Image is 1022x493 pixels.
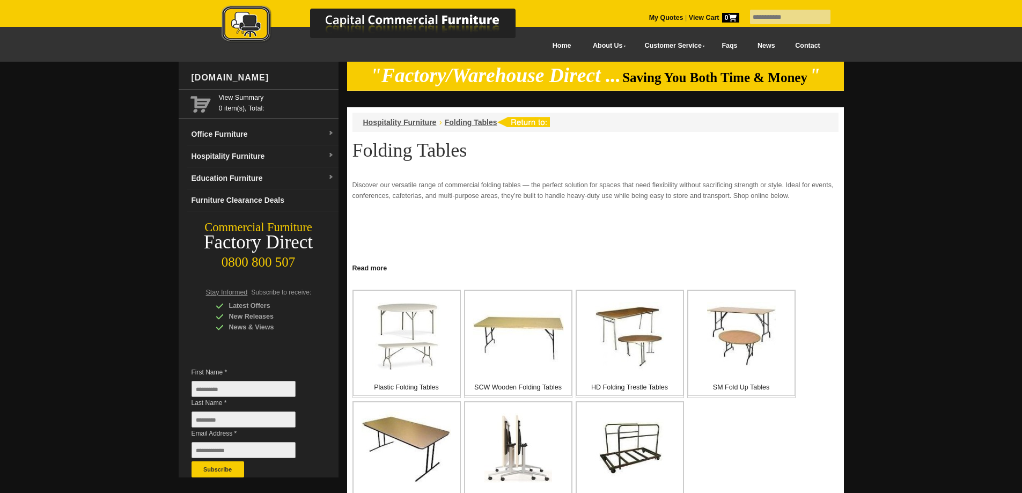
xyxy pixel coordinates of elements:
em: " [809,64,820,86]
a: Office Furnituredropdown [187,123,339,145]
div: Factory Direct [179,235,339,250]
a: View Cart0 [687,14,739,21]
div: 0800 800 507 [179,249,339,270]
img: Flip Tables [484,413,552,483]
img: SM Fold Up Tables [707,302,776,371]
a: SCW Wooden Folding Tables SCW Wooden Folding Tables [464,290,572,398]
a: Contact [785,34,830,58]
span: 0 [722,13,739,23]
p: Discover our versatile range of commercial folding tables — the perfect solution for spaces that ... [352,180,839,201]
span: Email Address * [192,428,312,439]
div: Commercial Furniture [179,220,339,235]
div: Latest Offers [216,300,318,311]
input: Email Address * [192,442,296,458]
p: SCW Wooden Folding Tables [465,382,571,393]
p: SM Fold Up Tables [688,382,795,393]
a: Capital Commercial Furniture Logo [192,5,568,48]
span: 0 item(s), Total: [219,92,334,112]
span: First Name * [192,367,312,378]
a: Hospitality Furnituredropdown [187,145,339,167]
input: First Name * [192,381,296,397]
strong: View Cart [689,14,739,21]
a: View Summary [219,92,334,103]
img: Folding Trestle Table Trolleys [595,414,664,482]
em: "Factory/Warehouse Direct ... [370,64,621,86]
span: Subscribe to receive: [251,289,311,296]
div: New Releases [216,311,318,322]
a: Education Furnituredropdown [187,167,339,189]
h1: Folding Tables [352,140,839,160]
img: dropdown [328,152,334,159]
img: dropdown [328,130,334,137]
a: Plastic Folding Tables Plastic Folding Tables [352,290,461,398]
p: Plastic Folding Tables [354,382,460,393]
div: News & Views [216,322,318,333]
p: HD Folding Trestle Tables [577,382,683,393]
div: [DOMAIN_NAME] [187,62,339,94]
img: Capital Commercial Furniture Logo [192,5,568,45]
li: › [439,117,442,128]
a: HD Folding Trestle Tables HD Folding Trestle Tables [576,290,684,398]
input: Last Name * [192,411,296,428]
img: dropdown [328,174,334,181]
button: Subscribe [192,461,244,477]
img: SCW Wooden Folding Tables [473,311,564,362]
a: My Quotes [649,14,683,21]
img: HD Folding Trestle Tables [595,302,664,371]
a: Click to read more [347,260,844,274]
a: About Us [581,34,633,58]
a: SM Fold Up Tables SM Fold Up Tables [687,290,796,398]
a: Customer Service [633,34,711,58]
a: Hospitality Furniture [363,118,437,127]
a: Faqs [712,34,748,58]
img: return to [497,117,550,127]
span: Last Name * [192,398,312,408]
img: HDM Fold Down Tables [362,410,451,486]
span: Saving You Both Time & Money [622,70,807,85]
a: News [747,34,785,58]
img: Plastic Folding Tables [372,303,442,370]
span: Stay Informed [206,289,248,296]
a: Furniture Clearance Deals [187,189,339,211]
a: Folding Tables [445,118,497,127]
